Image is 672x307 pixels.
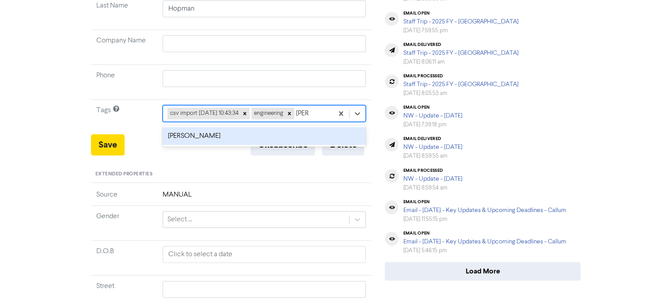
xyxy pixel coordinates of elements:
div: [PERSON_NAME] [163,127,366,145]
div: [DATE] 5:46:15 pm [403,246,566,255]
iframe: Chat Widget [628,265,672,307]
input: Click to select a date [163,246,366,263]
div: email open [403,231,566,236]
div: email processed [403,168,462,173]
td: Source [91,190,157,206]
div: email open [403,11,518,16]
a: Email - [DATE] - Key Updates & Upcoming Deadlines - Callum [403,207,566,213]
div: Extended Properties [91,166,372,183]
div: email delivered [403,42,518,47]
button: Save [91,134,125,155]
td: MANUAL [157,190,372,206]
td: Company Name [91,30,157,65]
a: NW - Update - [DATE] [403,176,462,182]
a: Staff Trip - 2025 FY - [GEOGRAPHIC_DATA] [403,81,518,87]
div: email delivered [403,136,462,141]
div: [DATE] 8:59:55 am [403,152,462,160]
td: Tags [91,100,157,135]
a: Staff Trip - 2025 FY - [GEOGRAPHIC_DATA] [403,50,518,56]
div: [DATE] 8:05:53 am [403,89,518,98]
div: [DATE] 11:55:15 pm [403,215,566,224]
a: Staff Trip - 2025 FY - [GEOGRAPHIC_DATA] [403,19,518,25]
td: D.O.B [91,240,157,275]
td: Gender [91,205,157,240]
div: [DATE] 7:39:18 pm [403,121,462,129]
div: [DATE] 8:06:11 am [403,58,518,66]
div: [DATE] 7:59:55 pm [403,27,518,35]
a: Email - [DATE] - Key Updates & Upcoming Deadlines - Callum [403,239,566,245]
div: email processed [403,73,518,79]
div: email open [403,199,566,205]
a: NW - Update - [DATE] [403,144,462,150]
div: engineering [251,108,285,119]
a: NW - Update - [DATE] [403,113,462,119]
div: email open [403,105,462,110]
td: Phone [91,65,157,100]
div: Select ... [167,214,192,225]
button: Load More [385,262,581,280]
div: csv import [DATE] 10:43:34 [167,108,240,119]
div: [DATE] 8:59:54 am [403,184,462,192]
